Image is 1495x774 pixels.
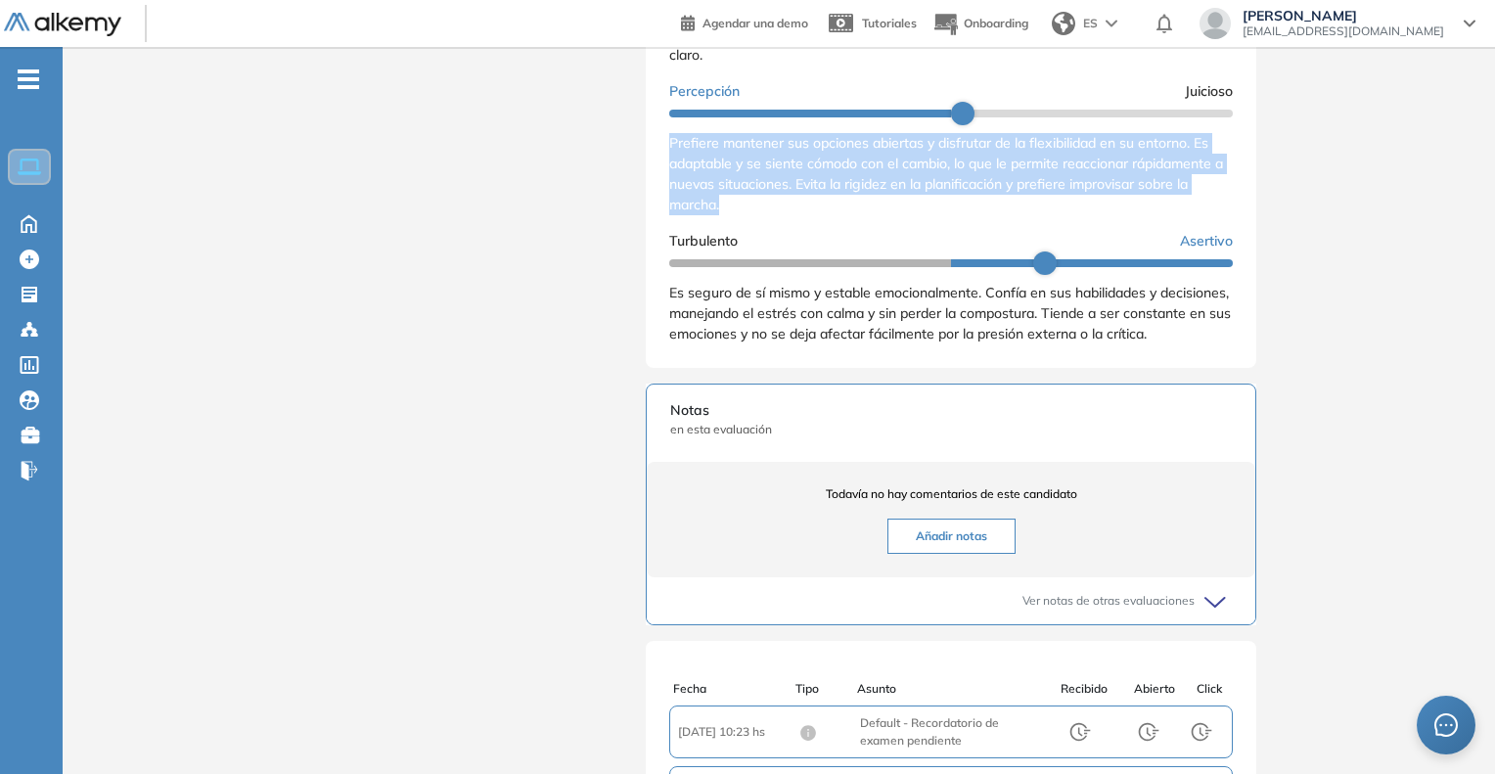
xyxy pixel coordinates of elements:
[702,16,808,30] span: Agendar una demo
[669,134,1223,213] span: Prefiere mantener sus opciones abiertas y disfrutar de la flexibilidad en su entorno. Es adaptabl...
[1180,231,1233,251] span: Asertivo
[857,680,1041,698] div: Asunto
[1045,680,1123,698] div: Recibido
[18,77,39,81] i: -
[1106,20,1117,27] img: arrow
[964,16,1028,30] span: Onboarding
[1123,680,1186,698] div: Abierto
[862,16,917,30] span: Tutoriales
[669,284,1231,342] span: Es seguro de sí mismo y estable emocionalmente. Confía en sus habilidades y decisiones, manejando...
[670,485,1232,503] span: Todavía no hay comentarios de este candidato
[1185,81,1233,102] span: Juicioso
[681,10,808,33] a: Agendar una demo
[678,723,799,741] span: [DATE] 10:23 hs
[932,3,1028,45] button: Onboarding
[1022,592,1195,610] span: Ver notas de otras evaluaciones
[1083,15,1098,32] span: ES
[795,680,857,698] div: Tipo
[1243,23,1444,39] span: [EMAIL_ADDRESS][DOMAIN_NAME]
[4,13,121,37] img: Logo
[669,81,740,102] span: Percepción
[1052,12,1075,35] img: world
[860,714,1042,750] span: Default - Recordatorio de examen pendiente
[1243,8,1444,23] span: [PERSON_NAME]
[1434,713,1458,737] span: message
[887,519,1016,554] button: Añadir notas
[673,680,795,698] div: Fecha
[669,231,738,251] span: Turbulento
[670,400,1232,421] span: Notas
[1186,680,1233,698] div: Click
[670,421,1232,438] span: en esta evaluación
